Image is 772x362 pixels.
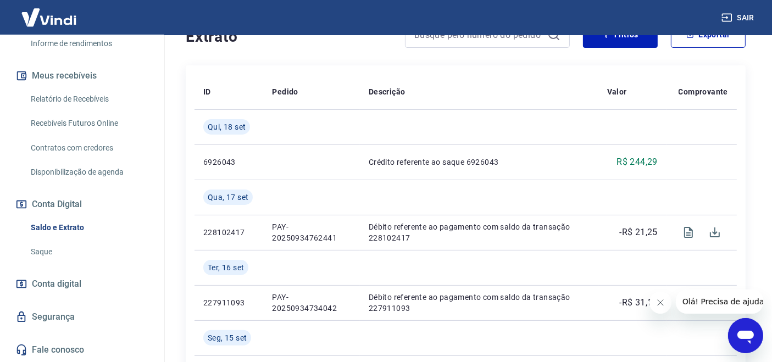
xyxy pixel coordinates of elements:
[26,241,151,263] a: Saque
[208,332,247,343] span: Seg, 15 set
[203,227,254,238] p: 228102417
[719,8,759,28] button: Sair
[676,289,763,314] iframe: Mensagem da empresa
[203,86,211,97] p: ID
[208,121,246,132] span: Qui, 18 set
[13,1,85,34] img: Vindi
[619,296,658,309] p: -R$ 31,14
[272,292,351,314] p: PAY-20250934734042
[13,192,151,216] button: Conta Digital
[272,86,298,97] p: Pedido
[272,221,351,243] p: PAY-20250934762441
[369,157,590,168] p: Crédito referente ao saque 6926043
[208,192,248,203] span: Qua, 17 set
[186,26,392,48] h4: Extrato
[208,262,244,273] span: Ter, 16 set
[679,86,728,97] p: Comprovante
[369,86,406,97] p: Descrição
[203,297,254,308] p: 227911093
[619,226,658,239] p: -R$ 21,25
[203,157,254,168] p: 6926043
[13,64,151,88] button: Meus recebíveis
[26,216,151,239] a: Saldo e Extrato
[26,88,151,110] a: Relatório de Recebíveis
[649,292,671,314] iframe: Fechar mensagem
[702,219,728,246] span: Download
[607,86,627,97] p: Valor
[26,137,151,159] a: Contratos com credores
[26,32,151,55] a: Informe de rendimentos
[7,8,92,16] span: Olá! Precisa de ajuda?
[369,221,590,243] p: Débito referente ao pagamento com saldo da transação 228102417
[728,318,763,353] iframe: Botão para abrir a janela de mensagens
[13,338,151,362] a: Fale conosco
[26,161,151,183] a: Disponibilização de agenda
[26,112,151,135] a: Recebíveis Futuros Online
[369,292,590,314] p: Débito referente ao pagamento com saldo da transação 227911093
[675,219,702,246] span: Visualizar
[617,155,658,169] p: R$ 244,29
[13,272,151,296] a: Conta digital
[32,276,81,292] span: Conta digital
[13,305,151,329] a: Segurança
